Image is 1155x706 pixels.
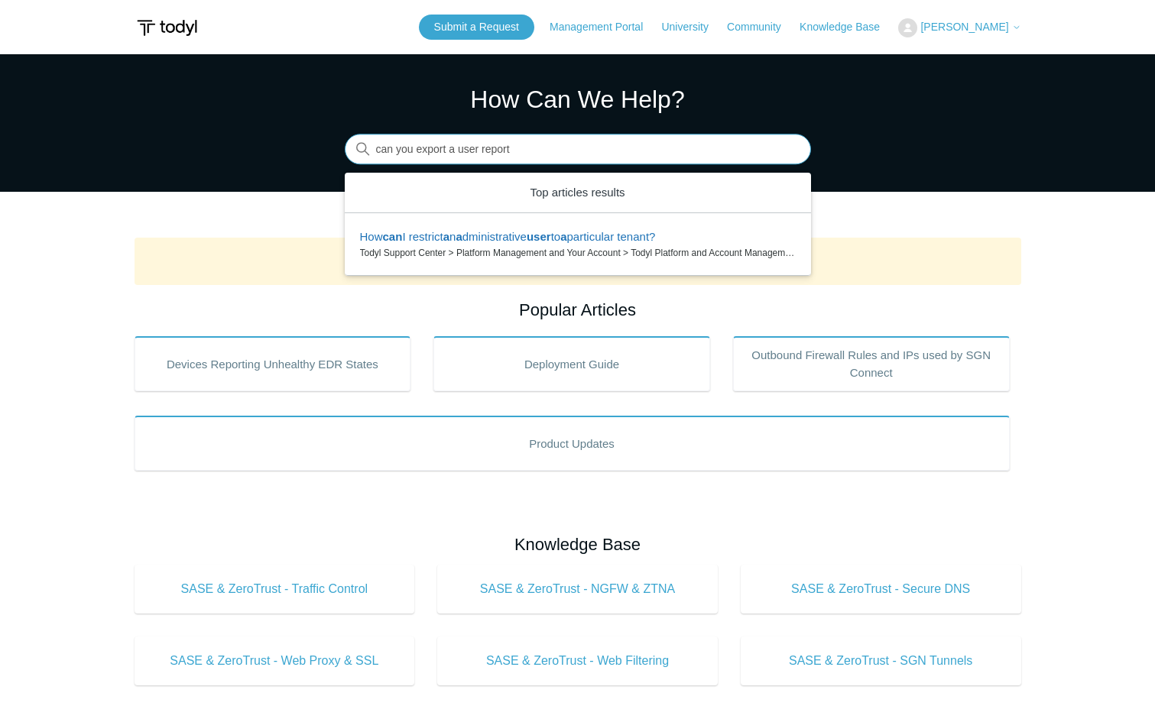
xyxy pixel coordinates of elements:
a: Devices Reporting Unhealthy EDR States [135,336,411,391]
a: Deployment Guide [433,336,710,391]
a: Outbound Firewall Rules and IPs used by SGN Connect [733,336,1010,391]
h2: Popular Articles [135,297,1021,322]
a: SASE & ZeroTrust - NGFW & ZTNA [437,565,718,614]
span: SASE & ZeroTrust - NGFW & ZTNA [460,580,695,598]
em: can [383,230,403,243]
em: a [443,230,449,243]
span: SASE & ZeroTrust - Secure DNS [764,580,998,598]
img: Todyl Support Center Help Center home page [135,14,200,42]
span: [PERSON_NAME] [920,21,1008,33]
h2: Knowledge Base [135,532,1021,557]
a: Knowledge Base [800,19,895,35]
a: Submit a Request [419,15,534,40]
em: a [560,230,566,243]
h1: How Can We Help? [345,81,811,118]
zd-autocomplete-header: Top articles results [345,173,811,214]
input: Search [345,134,811,165]
a: SASE & ZeroTrust - SGN Tunnels [741,636,1021,685]
span: SASE & ZeroTrust - SGN Tunnels [764,652,998,670]
button: [PERSON_NAME] [898,18,1020,37]
em: a [456,230,462,243]
zd-autocomplete-title-multibrand: Suggested result 1 How can I restrict an administrative user to a particular tenant? [360,230,656,246]
a: SASE & ZeroTrust - Web Proxy & SSL [135,636,415,685]
a: University [661,19,723,35]
span: SASE & ZeroTrust - Traffic Control [157,580,392,598]
a: Management Portal [550,19,658,35]
a: Community [727,19,796,35]
span: SASE & ZeroTrust - Web Filtering [460,652,695,670]
em: user [527,230,551,243]
zd-autocomplete-breadcrumbs-multibrand: Todyl Support Center > Platform Management and Your Account > Todyl Platform and Account Management [360,246,796,260]
a: SASE & ZeroTrust - Web Filtering [437,636,718,685]
a: SASE & ZeroTrust - Traffic Control [135,565,415,614]
a: SASE & ZeroTrust - Secure DNS [741,565,1021,614]
span: SASE & ZeroTrust - Web Proxy & SSL [157,652,392,670]
a: Product Updates [135,416,1010,471]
